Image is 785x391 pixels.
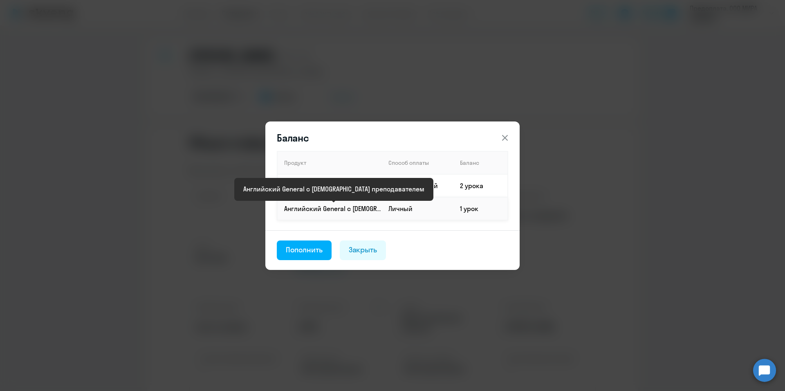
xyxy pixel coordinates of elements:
td: 1 урок [453,197,508,220]
td: Корпоративный [382,174,453,197]
td: 2 урока [453,174,508,197]
div: Закрыть [349,245,377,255]
th: Способ оплаты [382,151,453,174]
td: Личный [382,197,453,220]
button: Закрыть [340,240,386,260]
th: Продукт [277,151,382,174]
p: Английский General с [DEMOGRAPHIC_DATA] преподавателем [284,204,381,213]
div: Английский General с [DEMOGRAPHIC_DATA] преподавателем [243,184,424,194]
button: Пополнить [277,240,332,260]
div: Пополнить [286,245,323,255]
header: Баланс [265,131,520,144]
th: Баланс [453,151,508,174]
